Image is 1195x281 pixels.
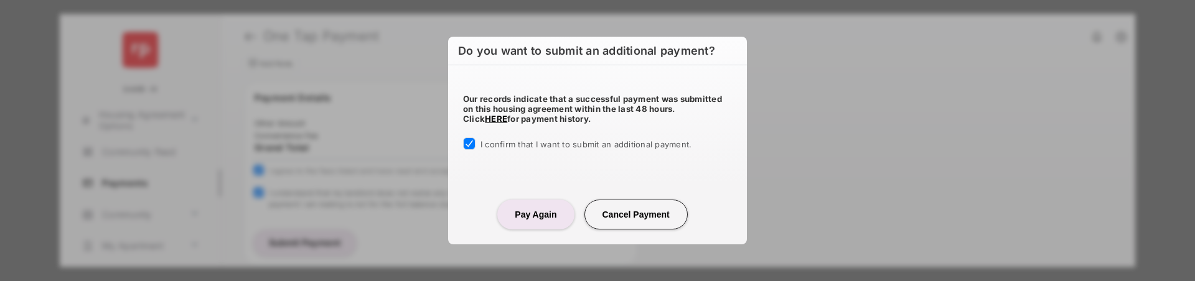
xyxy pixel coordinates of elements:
[497,200,574,229] button: Pay Again
[485,114,507,124] a: HERE
[448,37,747,65] h6: Do you want to submit an additional payment?
[463,94,732,124] h5: Our records indicate that a successful payment was submitted on this housing agreement within the...
[584,200,688,229] button: Cancel Payment
[480,139,691,149] span: I confirm that I want to submit an additional payment.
